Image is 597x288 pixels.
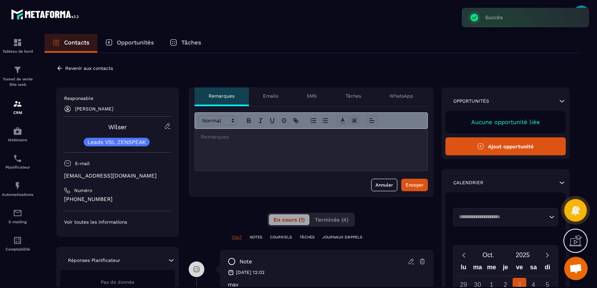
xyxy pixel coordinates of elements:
[2,110,33,115] p: CRM
[13,126,22,136] img: automations
[68,257,120,263] p: Réponses Planificateur
[269,214,309,225] button: En cours (1)
[108,123,127,131] a: Wilser
[13,208,22,218] img: email
[88,139,146,145] p: Leads VSL ZENSPEAK
[13,38,22,47] img: formation
[513,262,527,276] div: ve
[13,236,22,245] img: accountant
[64,219,171,225] p: Voir toutes les informations
[457,250,471,260] button: Previous month
[181,39,201,46] p: Tâches
[526,262,540,276] div: sa
[2,138,33,142] p: Webinaire
[401,179,428,191] button: Envoyer
[540,262,554,276] div: di
[97,34,162,53] a: Opportunités
[307,93,317,99] p: SMS
[13,65,22,75] img: formation
[45,34,97,53] a: Contacts
[74,187,92,194] p: Numéro
[345,93,361,99] p: Tâches
[11,7,81,21] img: logo
[371,179,397,191] button: Annuler
[13,154,22,163] img: scheduler
[2,32,33,59] a: formationformationTableau de bord
[390,93,413,99] p: WhatsApp
[406,181,424,189] div: Envoyer
[453,119,558,126] p: Aucune opportunité liée
[13,99,22,108] img: formation
[471,248,506,262] button: Open months overlay
[2,93,33,121] a: formationformationCRM
[2,49,33,53] p: Tableau de bord
[13,181,22,190] img: automations
[2,59,33,93] a: formationformationTunnel de vente Site web
[209,93,234,99] p: Remarques
[456,213,547,221] input: Search for option
[2,148,33,175] a: schedulerschedulerPlanificateur
[263,93,278,99] p: Emails
[2,175,33,203] a: automationsautomationsAutomatisations
[322,235,362,240] p: JOURNAUX D'APPELS
[310,214,353,225] button: Terminés (4)
[315,217,349,223] span: Terminés (4)
[228,281,426,288] p: msv
[75,106,113,112] p: [PERSON_NAME]
[162,34,209,53] a: Tâches
[232,235,242,240] p: TOUT
[484,262,499,276] div: me
[540,250,554,260] button: Next month
[2,76,33,87] p: Tunnel de vente Site web
[2,247,33,251] p: Comptabilité
[2,230,33,257] a: accountantaccountantComptabilité
[75,160,90,167] p: E-mail
[64,39,89,46] p: Contacts
[457,262,471,276] div: lu
[117,39,154,46] p: Opportunités
[2,121,33,148] a: automationsautomationsWebinaire
[240,258,252,265] p: note
[65,66,113,71] p: Revenir aux contacts
[564,257,588,280] div: Ouvrir le chat
[236,269,265,276] p: [DATE] 12:02
[64,196,113,202] ringoverc2c-84e06f14122c: Call with Ringover
[453,98,489,104] p: Opportunités
[64,172,171,180] p: [EMAIL_ADDRESS][DOMAIN_NAME]
[2,220,33,224] p: E-mailing
[453,208,558,226] div: Search for option
[64,196,113,202] ringoverc2c-number-84e06f14122c: [PHONE_NUMBER]
[2,203,33,230] a: emailemailE-mailing
[2,165,33,169] p: Planificateur
[300,235,315,240] p: TÂCHES
[64,95,171,101] p: Responsable
[270,235,292,240] p: COURRIELS
[2,192,33,197] p: Automatisations
[101,279,134,285] span: Pas de donnée
[470,262,484,276] div: ma
[453,180,483,186] p: Calendrier
[250,235,262,240] p: NOTES
[499,262,513,276] div: je
[506,248,540,262] button: Open years overlay
[273,217,305,223] span: En cours (1)
[445,137,566,155] button: Ajout opportunité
